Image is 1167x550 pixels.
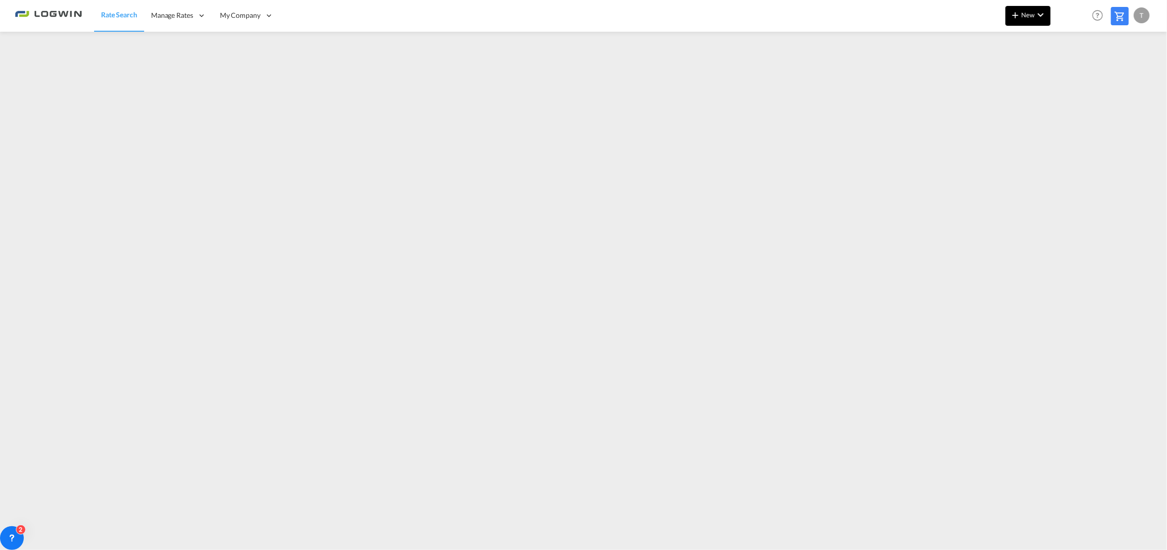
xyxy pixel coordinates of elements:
span: Help [1089,7,1106,24]
md-icon: icon-chevron-down [1035,9,1047,21]
span: Rate Search [101,10,137,19]
div: T [1134,7,1150,23]
button: icon-plus 400-fgNewicon-chevron-down [1006,6,1051,26]
img: 2761ae10d95411efa20a1f5e0282d2d7.png [15,4,82,27]
span: Manage Rates [151,10,193,20]
div: Help [1089,7,1111,25]
md-icon: icon-plus 400-fg [1009,9,1021,21]
span: New [1009,11,1047,19]
span: My Company [220,10,261,20]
